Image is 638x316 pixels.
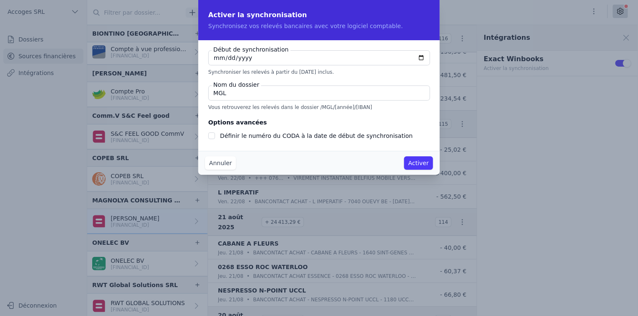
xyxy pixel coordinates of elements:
button: Annuler [205,156,236,170]
label: Nom du dossier [212,80,261,89]
p: Synchronisez vos relevés bancaires avec votre logiciel comptable. [208,22,430,30]
label: Début de synchronisation [212,45,290,54]
button: Activer [404,156,433,170]
legend: Options avancées [208,117,267,127]
h2: Activer la synchronisation [208,10,430,20]
p: Vous retrouverez les relevés dans le dossier /MGL/[année]/[IBAN] [208,104,430,111]
label: Définir le numéro du CODA à la date de début de synchronisation [220,132,413,139]
p: Synchroniser les relevés à partir du [DATE] inclus. [208,69,430,75]
input: NOM SOCIETE [208,85,430,101]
